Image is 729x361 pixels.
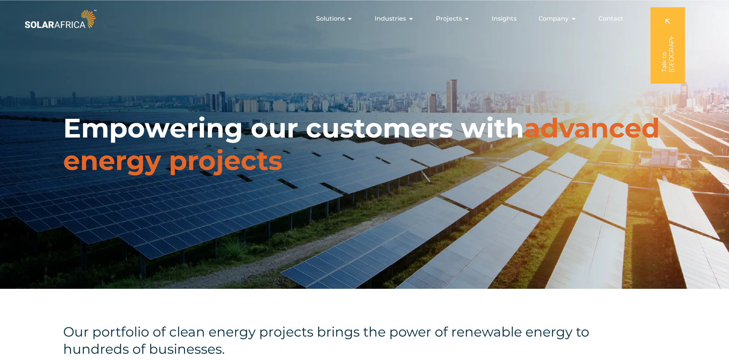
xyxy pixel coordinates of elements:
span: Solutions [316,14,345,23]
span: Company [538,14,569,23]
div: Menu Toggle [98,11,630,26]
nav: Menu [98,11,630,26]
a: Insights [492,14,517,23]
span: advanced energy projects [63,112,660,177]
h4: Our portfolio of clean energy projects brings the power of renewable energy to hundreds of busine... [63,323,620,358]
h1: Empowering our customers with [63,112,666,177]
span: Industries [375,14,406,23]
span: Projects [436,14,462,23]
a: Contact [599,14,623,23]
